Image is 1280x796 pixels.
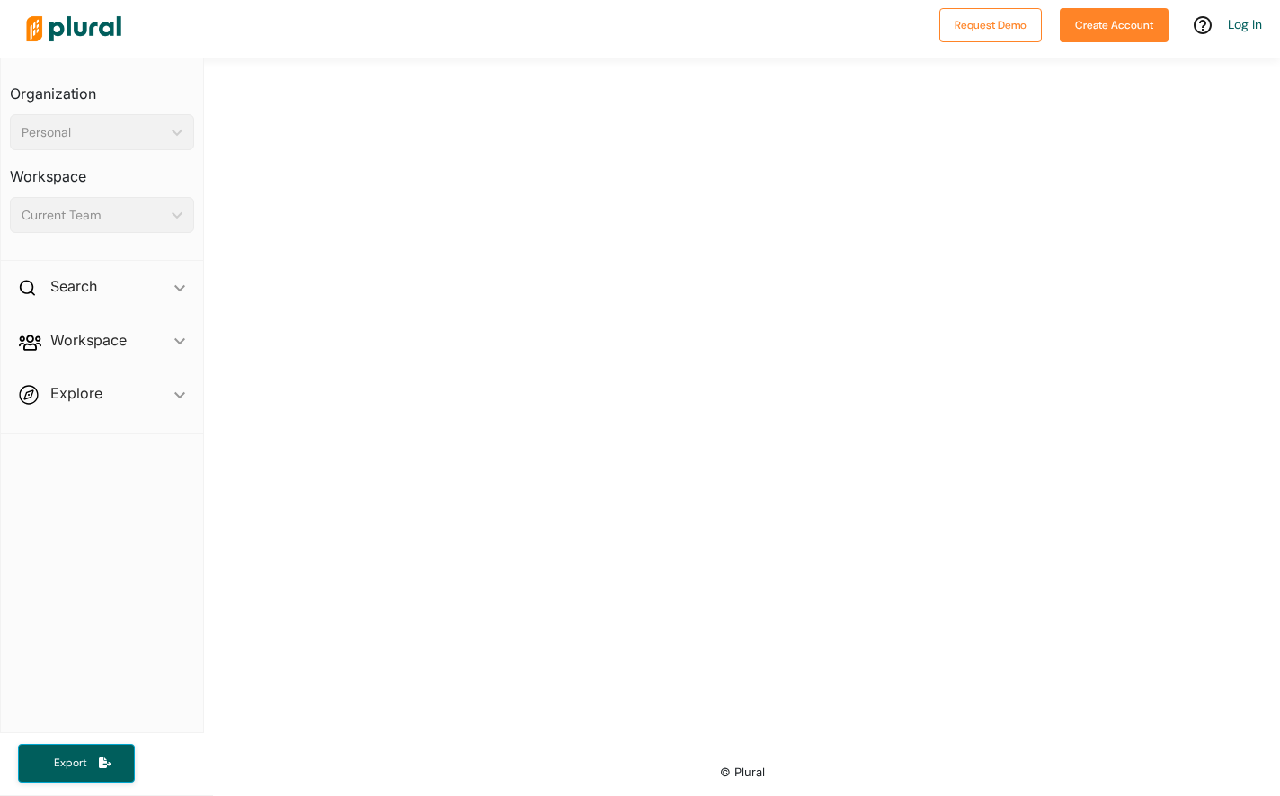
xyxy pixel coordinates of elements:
button: Export [18,744,135,783]
a: Create Account [1060,14,1169,33]
div: Current Team [22,206,164,225]
a: Log In [1228,16,1262,32]
button: Create Account [1060,8,1169,42]
div: Personal [22,123,164,142]
a: Request Demo [939,14,1042,33]
h3: Organization [10,67,194,107]
span: Export [41,756,99,771]
h3: Workspace [10,150,194,190]
small: © Plural [720,765,765,779]
h2: Search [50,276,97,296]
button: Request Demo [939,8,1042,42]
